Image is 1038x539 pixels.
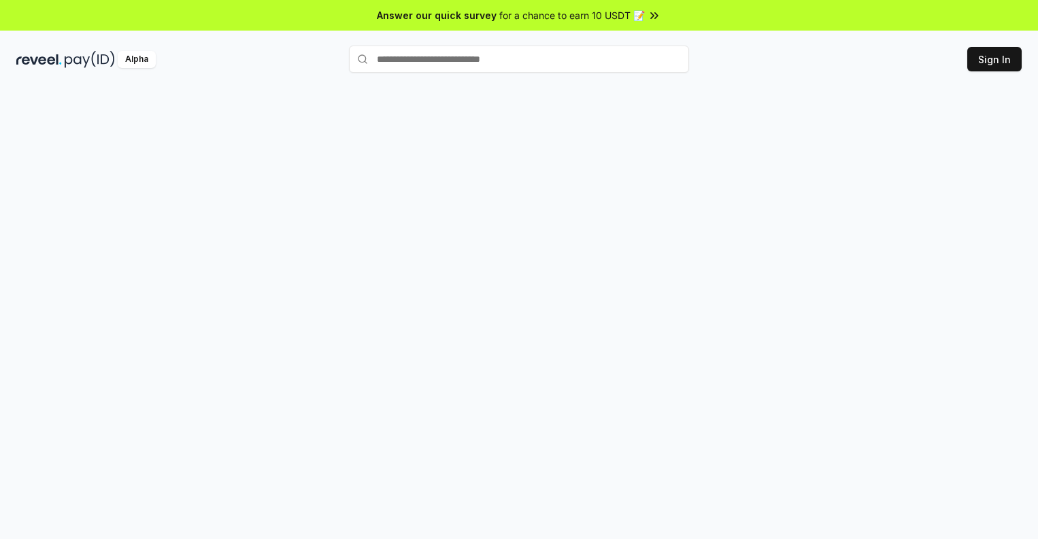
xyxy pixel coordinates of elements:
[377,8,497,22] span: Answer our quick survey
[499,8,645,22] span: for a chance to earn 10 USDT 📝
[65,51,115,68] img: pay_id
[967,47,1022,71] button: Sign In
[16,51,62,68] img: reveel_dark
[118,51,156,68] div: Alpha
